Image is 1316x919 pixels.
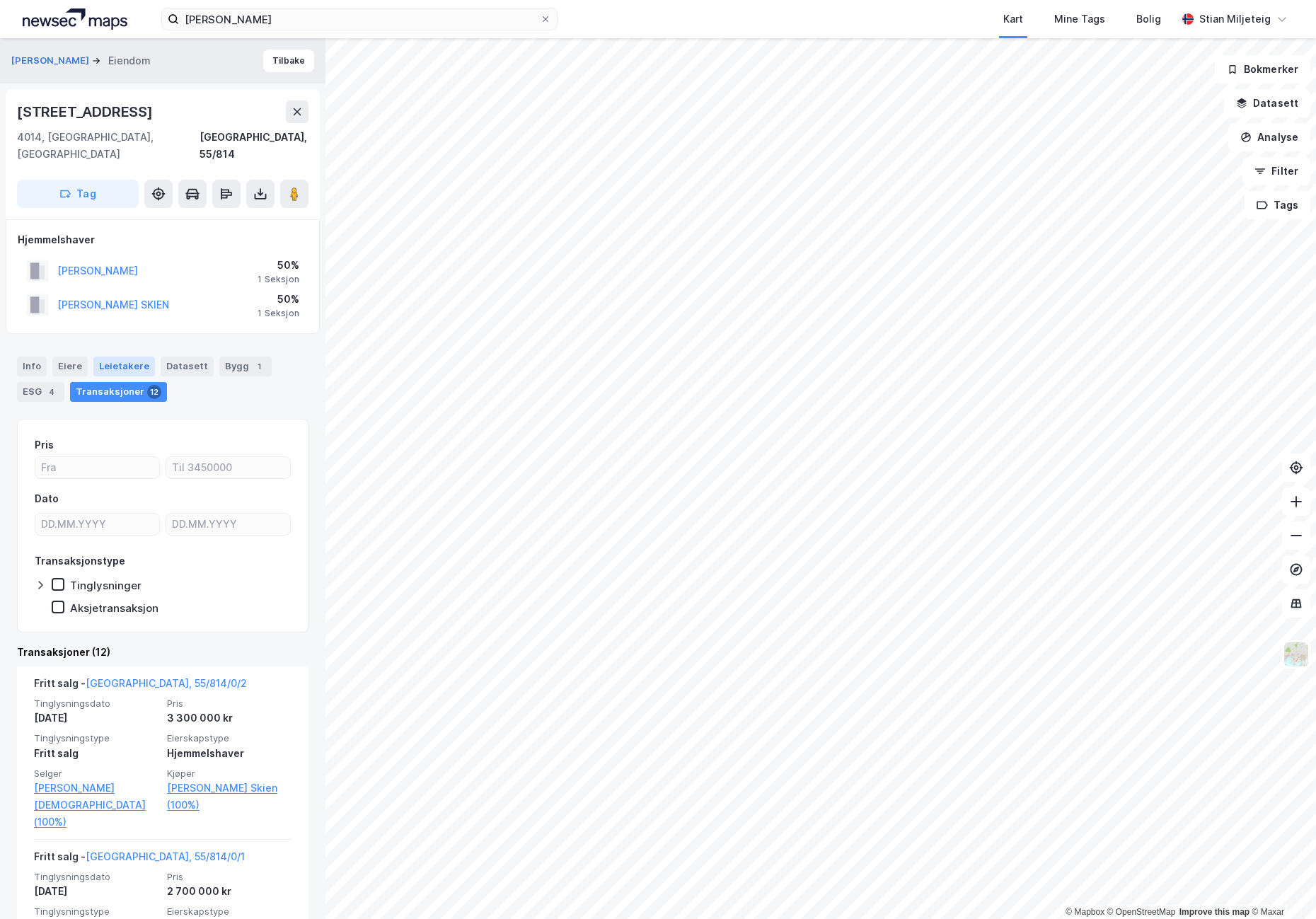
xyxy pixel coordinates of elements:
[1245,851,1316,919] div: Kontrollprogram for chat
[200,129,308,163] div: [GEOGRAPHIC_DATA], 55/814
[167,710,292,727] div: 3 300 000 kr
[52,357,88,376] div: Eiere
[1228,123,1310,151] button: Analyse
[258,308,299,319] div: 1 Seksjon
[1242,157,1310,185] button: Filter
[219,357,272,376] div: Bygg
[17,129,200,163] div: 4014, [GEOGRAPHIC_DATA], [GEOGRAPHIC_DATA]
[166,457,290,478] input: Til 3450000
[34,710,158,727] div: [DATE]
[167,745,292,762] div: Hjemmelshaver
[70,579,142,592] div: Tinglysninger
[167,906,292,918] span: Eierskapstype
[35,553,125,570] div: Transaksjonstype
[18,231,308,248] div: Hjemmelshaver
[1245,851,1316,919] iframe: Chat Widget
[1199,11,1271,28] div: Stian Miljeteig
[23,8,127,30] img: logo.a4113a55bc3d86da70a041830d287a7e.svg
[167,732,292,744] span: Eierskapstype
[34,768,158,780] span: Selger
[35,457,159,478] input: Fra
[1136,11,1161,28] div: Bolig
[1224,89,1310,117] button: Datasett
[258,257,299,274] div: 50%
[86,850,245,862] a: [GEOGRAPHIC_DATA], 55/814/0/1
[108,52,151,69] div: Eiendom
[34,871,158,883] span: Tinglysningsdato
[167,883,292,900] div: 2 700 000 kr
[258,274,299,285] div: 1 Seksjon
[34,732,158,744] span: Tinglysningstype
[17,382,64,402] div: ESG
[17,644,308,661] div: Transaksjoner (12)
[252,359,266,374] div: 1
[86,677,247,689] a: [GEOGRAPHIC_DATA], 55/814/0/2
[167,871,292,883] span: Pris
[1215,55,1310,83] button: Bokmerker
[34,745,158,762] div: Fritt salg
[45,385,59,399] div: 4
[167,768,292,780] span: Kjøper
[179,8,540,30] input: Søk på adresse, matrikkel, gårdeiere, leietakere eller personer
[34,780,158,831] a: [PERSON_NAME][DEMOGRAPHIC_DATA] (100%)
[35,437,54,453] div: Pris
[1066,907,1104,917] a: Mapbox
[34,906,158,918] span: Tinglysningstype
[167,780,292,814] a: [PERSON_NAME] Skien (100%)
[17,180,139,208] button: Tag
[17,100,156,123] div: [STREET_ADDRESS]
[167,698,292,710] span: Pris
[35,514,159,535] input: DD.MM.YYYY
[263,50,314,72] button: Tilbake
[1054,11,1105,28] div: Mine Tags
[161,357,214,376] div: Datasett
[166,514,290,535] input: DD.MM.YYYY
[17,357,47,376] div: Info
[147,385,161,399] div: 12
[70,382,167,402] div: Transaksjoner
[1245,191,1310,219] button: Tags
[258,291,299,308] div: 50%
[11,54,92,68] button: [PERSON_NAME]
[34,848,245,871] div: Fritt salg -
[35,490,59,507] div: Dato
[34,675,247,698] div: Fritt salg -
[1003,11,1023,28] div: Kart
[70,601,158,615] div: Aksjetransaksjon
[1107,907,1176,917] a: OpenStreetMap
[1179,907,1249,917] a: Improve this map
[34,698,158,710] span: Tinglysningsdato
[93,357,155,376] div: Leietakere
[1283,641,1310,668] img: Z
[34,883,158,900] div: [DATE]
